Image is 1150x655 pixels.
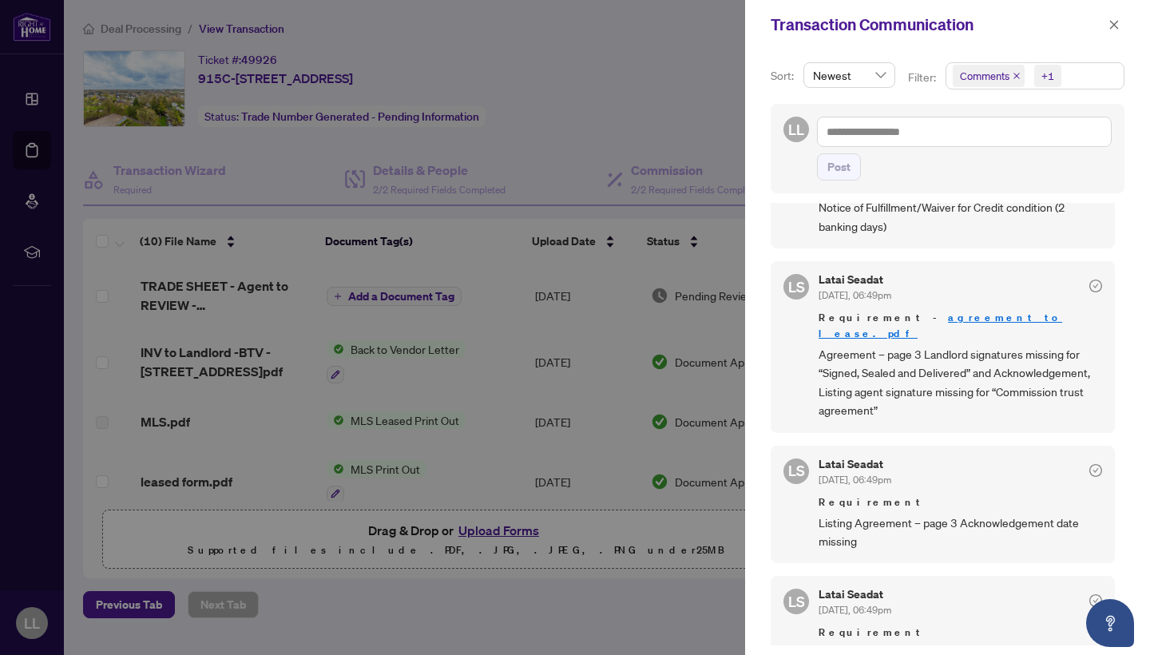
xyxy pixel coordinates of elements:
h5: Latai Seadat [819,589,891,600]
p: Filter: [908,69,938,86]
span: Listing Agreement – page 3 Acknowledgement date missing [819,514,1102,551]
a: agreement to lease.pdf [819,311,1062,340]
span: LS [788,459,805,482]
h5: Latai Seadat [819,458,891,470]
span: close [1013,72,1021,80]
span: LL [788,118,804,141]
span: close [1108,19,1120,30]
span: Agreement – page 3 Landlord signatures missing for “Signed, Sealed and Delivered” and Acknowledge... [819,345,1102,420]
div: +1 [1041,68,1054,84]
span: check-circle [1089,594,1102,607]
span: LS [788,276,805,298]
span: [DATE], 06:49pm [819,289,891,301]
h5: Latai Seadat [819,274,891,285]
span: Comments [960,68,1009,84]
button: Post [817,153,861,181]
span: Requirement - [819,310,1102,342]
span: Requirement [819,494,1102,510]
span: Comments [953,65,1025,87]
div: Transaction Communication [771,13,1104,37]
span: Requirement [819,625,1102,641]
span: Notice of Fulfillment/Waiver for Credit condition (2 banking days) [819,198,1102,236]
span: check-circle [1089,464,1102,477]
span: Newest [813,63,886,87]
span: check-circle [1089,280,1102,292]
span: [DATE], 06:49pm [819,604,891,616]
span: [DATE], 06:49pm [819,474,891,486]
button: Open asap [1086,599,1134,647]
p: Sort: [771,67,797,85]
span: LS [788,590,805,613]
